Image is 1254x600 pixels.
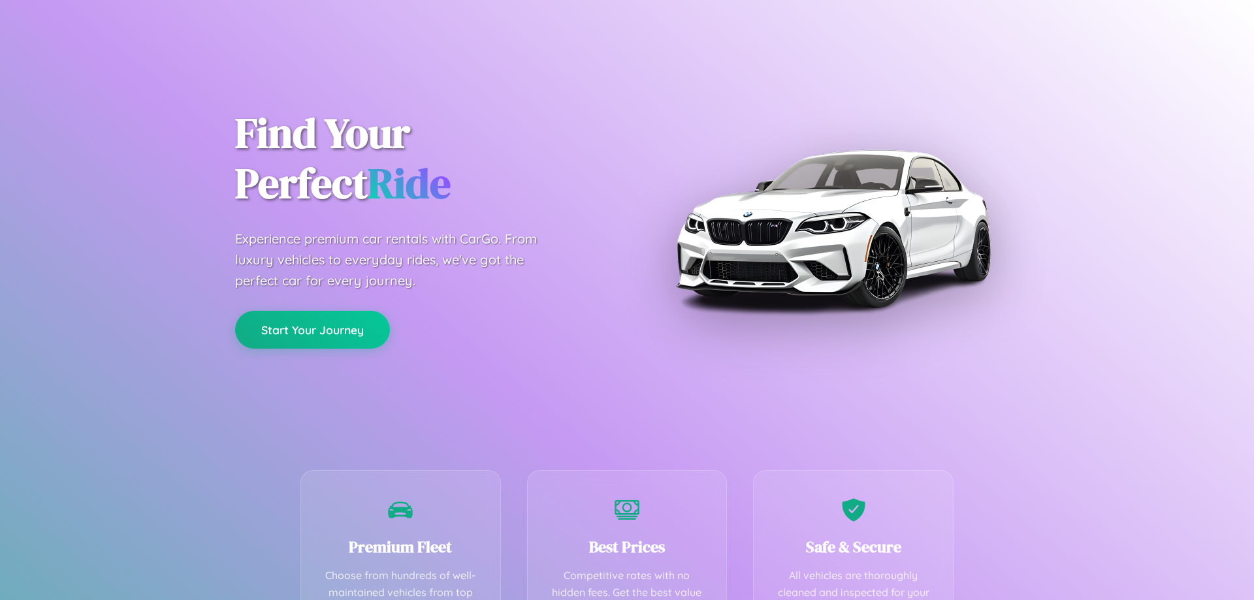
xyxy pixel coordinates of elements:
[235,311,390,349] button: Start Your Journey
[321,536,481,558] h3: Premium Fleet
[235,229,562,291] p: Experience premium car rentals with CarGo. From luxury vehicles to everyday rides, we've got the ...
[669,65,996,392] img: Premium BMW car rental vehicle
[547,536,707,558] h3: Best Prices
[773,536,933,558] h3: Safe & Secure
[235,108,607,209] h1: Find Your Perfect
[368,155,451,212] span: Ride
